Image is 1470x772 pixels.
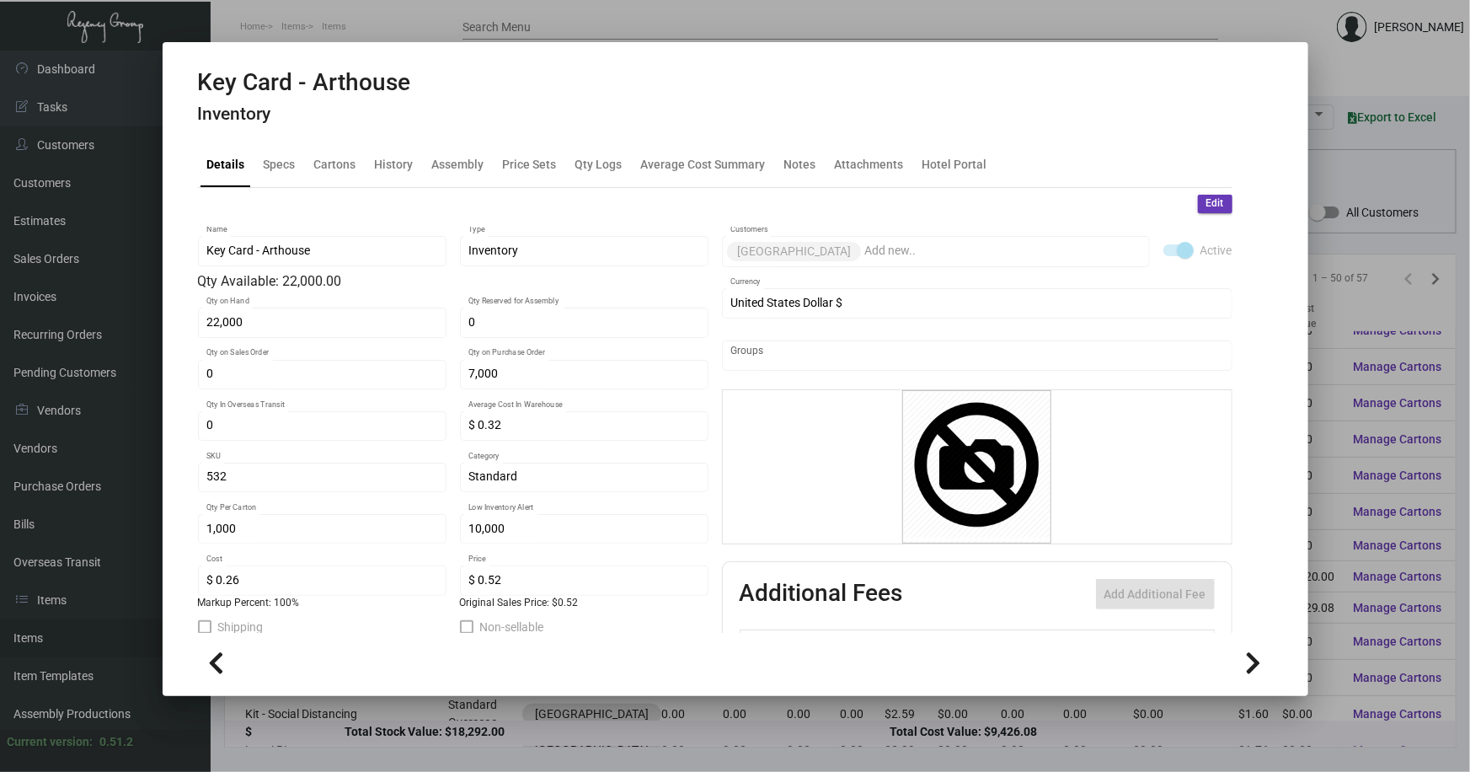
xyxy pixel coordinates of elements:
th: Type [791,630,980,660]
div: Qty Logs [575,155,623,173]
span: Non-sellable [480,617,544,637]
div: Hotel Portal [922,155,987,173]
input: Add new.. [730,349,1223,362]
span: Add Additional Fee [1104,587,1206,601]
div: Specs [264,155,296,173]
mat-chip: [GEOGRAPHIC_DATA] [727,242,861,261]
div: Price Sets [503,155,557,173]
div: 0.51.2 [99,733,133,751]
div: Details [207,155,245,173]
div: Current version: [7,733,93,751]
h2: Additional Fees [740,579,903,609]
span: Edit [1206,196,1224,211]
div: Assembly [432,155,484,173]
div: Qty Available: 22,000.00 [198,271,708,292]
h2: Key Card - Arthouse [198,68,411,97]
th: Price type [1118,630,1194,660]
button: Edit [1198,195,1232,213]
th: Active [740,630,791,660]
span: Active [1200,240,1232,260]
div: Notes [784,155,816,173]
div: Cartons [314,155,356,173]
div: History [375,155,414,173]
button: Add Additional Fee [1096,579,1215,609]
span: Shipping [218,617,264,637]
input: Add new.. [864,244,1141,258]
div: Average Cost Summary [641,155,766,173]
th: Price [1049,630,1118,660]
th: Cost [980,630,1049,660]
div: Attachments [835,155,904,173]
h4: Inventory [198,104,411,125]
